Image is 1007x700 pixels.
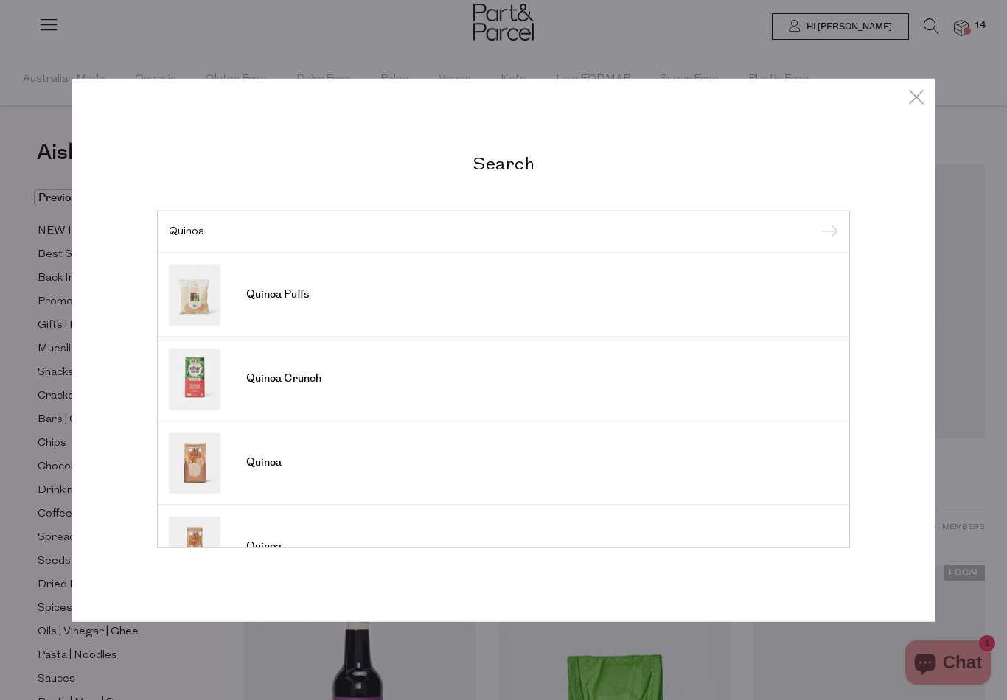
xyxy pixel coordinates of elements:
[169,226,838,237] input: Search
[169,432,220,493] img: Quinoa
[169,348,838,409] a: Quinoa Crunch
[246,287,309,302] span: Quinoa Puffs
[169,516,838,577] a: Quinoa
[169,516,220,577] img: Quinoa
[169,432,838,493] a: Quinoa
[246,455,282,470] span: Quinoa
[169,264,838,325] a: Quinoa Puffs
[169,348,220,409] img: Quinoa Crunch
[246,539,282,554] span: Quinoa
[246,371,321,386] span: Quinoa Crunch
[157,153,850,174] h2: Search
[169,264,220,325] img: Quinoa Puffs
